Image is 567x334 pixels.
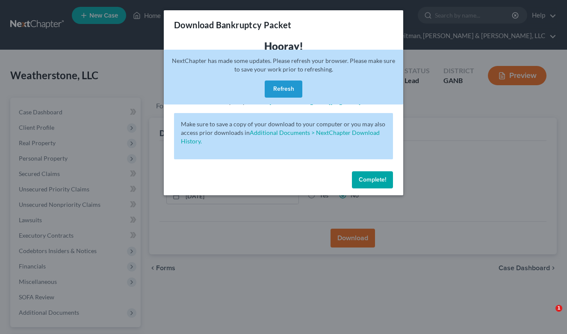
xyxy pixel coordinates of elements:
h3: Download Bankruptcy Packet [174,19,291,31]
span: Complete! [359,176,386,183]
a: Additional Documents > NextChapter Download History. [181,129,380,145]
button: Refresh [265,81,302,98]
span: 1 [555,305,562,312]
iframe: Intercom live chat [538,305,558,325]
h3: Hooray! [174,39,393,53]
p: Make sure to save a copy of your download to your computer or you may also access prior downloads in [181,120,386,146]
button: Complete! [352,171,393,188]
span: NextChapter has made some updates. Please refresh your browser. Please make sure to save your wor... [172,57,395,73]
